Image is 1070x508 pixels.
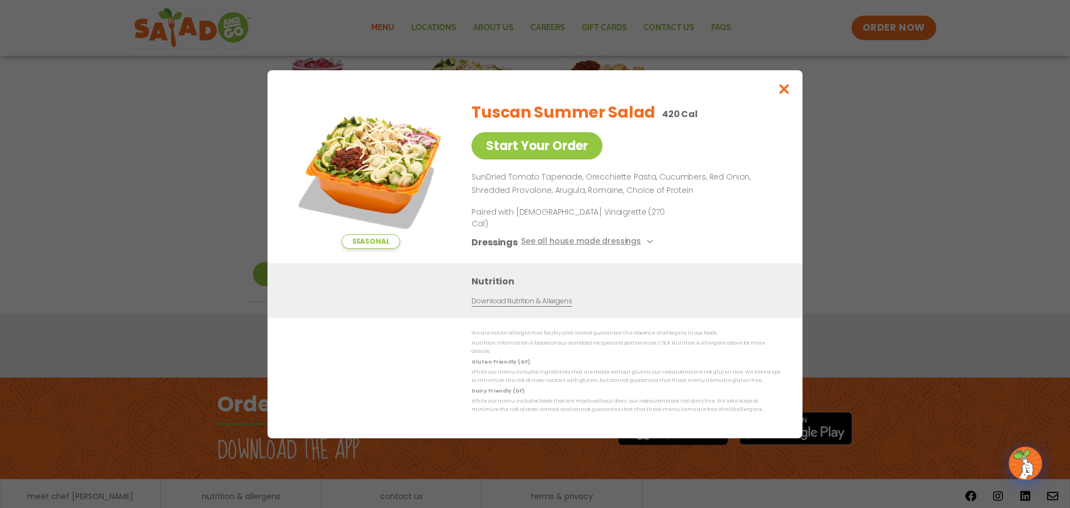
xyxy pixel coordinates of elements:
[293,93,449,249] img: Featured product photo for Tuscan Summer Salad
[471,171,776,197] p: SunDried Tomato Tapenade, Orecchiette Pasta, Cucumbers, Red Onion, Shredded Provolone, Arugula, R...
[471,329,780,337] p: We are not an allergen free facility and cannot guarantee the absence of allergens in our foods.
[1010,448,1041,479] img: wpChatIcon
[662,107,698,121] p: 420 Cal
[471,101,655,124] h2: Tuscan Summer Salad
[471,206,678,229] p: Paired with [DEMOGRAPHIC_DATA] Vinaigrette (270 Cal)
[471,358,529,365] strong: Gluten Friendly (GF)
[471,235,518,249] h3: Dressings
[471,296,572,306] a: Download Nutrition & Allergens
[471,132,602,159] a: Start Your Order
[766,70,802,108] button: Close modal
[471,274,786,288] h3: Nutrition
[342,234,400,249] span: Seasonal
[471,368,780,385] p: While our menu includes ingredients that are made without gluten, our restaurants are not gluten ...
[471,339,780,356] p: Nutrition information is based on our standard recipes and portion sizes. Click Nutrition & Aller...
[521,235,656,249] button: See all house made dressings
[471,387,524,394] strong: Dairy Friendly (DF)
[471,397,780,414] p: While our menu includes foods that are made without dairy, our restaurants are not dairy free. We...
